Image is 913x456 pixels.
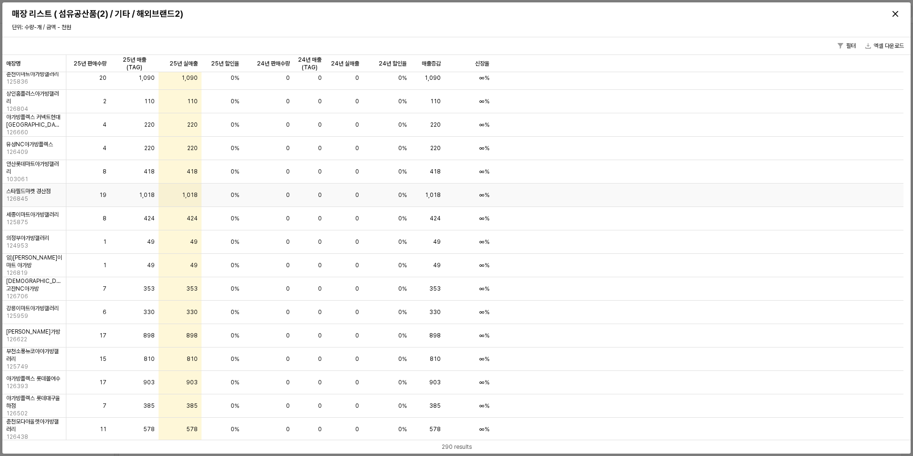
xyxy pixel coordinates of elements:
span: 126393 [6,382,28,390]
span: 418 [187,168,198,175]
span: 0 [318,238,322,246]
span: 0% [398,215,407,222]
span: 매출증감 [422,60,441,67]
span: 424 [430,215,441,222]
span: 24년 할인율 [379,60,407,67]
span: 49 [433,238,441,246]
span: 0 [318,402,322,410]
span: 0% [231,121,239,129]
span: 0 [286,238,290,246]
span: 0 [286,355,290,363]
span: 0% [398,144,407,152]
span: 25년 할인율 [211,60,239,67]
span: 0 [355,379,359,386]
span: 1,090 [425,74,441,82]
span: 0% [398,379,407,386]
span: 0 [318,425,322,433]
span: 126706 [6,293,28,300]
span: ∞% [479,355,489,363]
span: 385 [143,402,155,410]
span: 126819 [6,269,28,277]
span: 15 [99,355,106,363]
span: 125959 [6,312,28,320]
span: ∞% [479,379,489,386]
span: ∞% [479,121,489,129]
span: 418 [430,168,441,175]
span: 385 [429,402,441,410]
span: 0 [286,98,290,105]
span: 353 [429,285,441,293]
span: 1,090 [138,74,155,82]
span: ∞% [479,332,489,339]
span: 903 [186,379,198,386]
span: 0% [231,308,239,316]
span: ∞% [479,238,489,246]
span: 126438 [6,433,28,441]
span: 1 [103,238,106,246]
span: 126845 [6,195,28,203]
span: 24년 매출 (TAG) [297,56,321,71]
span: 6 [103,308,106,316]
span: 125836 [6,78,28,86]
h4: 매장 리스트 ( 섬유공산품(2) / 기타 / 해외브랜드2) [12,9,677,19]
p: 단위: 수량-개 / 금액 - 천원 [12,23,229,32]
span: 220 [144,144,155,152]
span: 0 [286,332,290,339]
span: 124953 [6,242,28,250]
span: 330 [429,308,441,316]
span: 유성NC아가방플렉스 [6,141,53,148]
span: 110 [187,98,198,105]
span: 0 [318,285,322,293]
span: 126622 [6,336,27,343]
span: 353 [186,285,198,293]
span: 0% [231,98,239,105]
span: 424 [144,215,155,222]
span: 0 [286,308,290,316]
span: 0 [355,144,359,152]
span: 신장율 [475,60,489,67]
span: 0% [398,98,407,105]
span: 0% [398,261,407,269]
span: 903 [143,379,155,386]
span: 0% [398,425,407,433]
span: 0 [318,261,322,269]
span: 220 [430,121,441,129]
span: ∞% [479,425,489,433]
span: 220 [144,121,155,129]
span: 126804 [6,105,28,113]
span: 898 [143,332,155,339]
span: 126660 [6,129,28,136]
span: 0 [318,308,322,316]
span: 0% [231,285,239,293]
span: 1,018 [182,191,198,199]
span: 0 [355,332,359,339]
span: 0% [398,308,407,316]
span: 898 [429,332,441,339]
span: 25년 판매수량 [74,60,106,67]
span: ∞% [479,191,489,199]
span: ∞% [479,98,489,105]
span: 1,090 [181,74,198,82]
span: 0% [231,425,239,433]
span: 0% [231,332,239,339]
span: 578 [186,425,198,433]
span: 0% [398,191,407,199]
span: 49 [147,238,155,246]
span: 0 [286,425,290,433]
span: 0 [286,168,290,175]
span: 0 [355,191,359,199]
span: 0 [286,74,290,82]
span: 0% [398,121,407,129]
span: 0 [355,168,359,175]
span: 19 [99,191,106,199]
div: 290 results [442,442,472,452]
span: 8 [103,168,106,175]
span: 110 [430,98,441,105]
span: 330 [143,308,155,316]
span: 0 [318,379,322,386]
span: 385 [186,402,198,410]
span: 상인홈플러스아가방갤러리 [6,90,62,105]
span: 1 [103,261,106,269]
span: 춘천모다아울렛아가방갤러리 [6,418,62,433]
span: 0% [231,144,239,152]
